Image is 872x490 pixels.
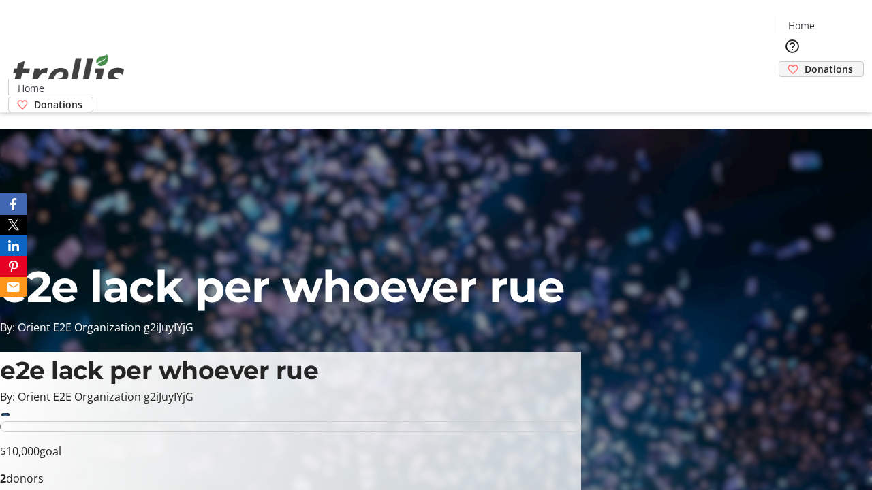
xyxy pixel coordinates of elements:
[779,33,806,60] button: Help
[18,81,44,95] span: Home
[779,77,806,104] button: Cart
[9,81,52,95] a: Home
[788,18,815,33] span: Home
[805,62,853,76] span: Donations
[8,97,93,112] a: Donations
[779,61,864,77] a: Donations
[8,39,129,108] img: Orient E2E Organization g2iJuyIYjG's Logo
[779,18,823,33] a: Home
[34,97,82,112] span: Donations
